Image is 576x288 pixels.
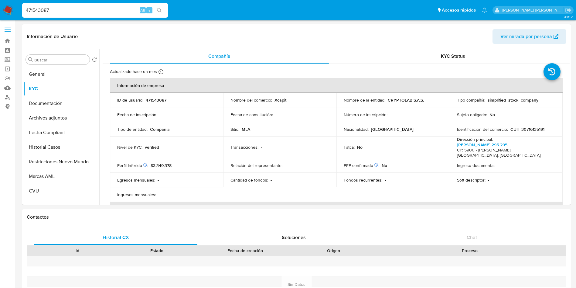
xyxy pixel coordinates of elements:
[344,112,387,117] p: Número de inscripción :
[110,202,563,217] th: Datos de contacto
[502,7,563,13] p: sandra.helbardt@mercadolibre.com
[23,96,99,111] button: Documentación
[23,67,99,82] button: General
[230,112,273,117] p: Fecha de constitución :
[344,97,385,103] p: Nombre de la entidad :
[110,69,157,75] p: Actualizado hace un mes
[457,127,508,132] p: Identificación del comercio :
[117,192,156,197] p: Ingresos mensuales :
[271,177,272,183] p: -
[23,125,99,140] button: Fecha Compliant
[117,112,157,117] p: Fecha de inscripción :
[117,163,148,168] p: Perfil Inferido :
[160,112,161,117] p: -
[110,78,563,93] th: Información de empresa
[275,112,277,117] p: -
[23,82,99,96] button: KYC
[117,127,148,132] p: Tipo de entidad :
[488,97,538,103] p: simplified_stock_company
[34,57,87,63] input: Buscar
[298,248,369,254] div: Origen
[153,6,165,15] button: search-icon
[146,97,166,103] p: 471543087
[498,163,499,168] p: -
[467,234,477,241] span: Chat
[23,184,99,198] button: CVU
[140,7,145,13] span: Alt
[150,127,170,132] p: Compañia
[23,154,99,169] button: Restricciones Nuevo Mundo
[500,29,552,44] span: Ver mirada por persona
[151,162,172,168] span: $3,349,378
[145,144,159,150] p: verified
[92,57,97,64] button: Volver al orden por defecto
[27,214,566,220] h1: Contactos
[23,111,99,125] button: Archivos adjuntos
[344,144,355,150] p: Fatca :
[148,7,150,13] span: s
[344,177,382,183] p: Fondos recurrentes :
[344,127,369,132] p: Nacionalidad :
[282,234,306,241] span: Soluciones
[488,177,489,183] p: -
[390,112,391,117] p: -
[457,147,553,158] h4: CP: 5900 - [PERSON_NAME], [GEOGRAPHIC_DATA], [GEOGRAPHIC_DATA]
[274,97,286,103] p: Xcapit
[388,97,424,103] p: CRYPTOLAB S.A.S.
[42,248,113,254] div: Id
[489,112,495,117] p: No
[344,163,379,168] p: PEP confirmado :
[371,127,414,132] p: [GEOGRAPHIC_DATA]
[117,144,142,150] p: Nivel de KYC :
[457,142,507,148] a: [PERSON_NAME] 295 295
[457,177,486,183] p: Soft descriptor :
[261,144,262,150] p: -
[230,163,282,168] p: Relación del representante :
[382,163,387,168] p: No
[230,144,258,150] p: Transacciones :
[117,97,143,103] p: ID de usuario :
[510,127,544,132] p: CUIT 30716135191
[385,177,386,183] p: -
[457,137,493,142] p: Dirección principal :
[208,53,230,60] span: Compañía
[457,112,487,117] p: Sujeto obligado :
[441,53,465,60] span: KYC Status
[158,177,159,183] p: -
[103,234,129,241] span: Historial CX
[117,177,155,183] p: Egresos mensuales :
[457,97,485,103] p: Tipo compañía :
[23,169,99,184] button: Marcas AML
[230,127,239,132] p: Sitio :
[230,177,268,183] p: Cantidad de fondos :
[27,33,78,40] h1: Información de Usuario
[28,57,33,62] button: Buscar
[22,6,168,14] input: Buscar usuario o caso...
[565,7,571,13] a: Salir
[482,8,487,13] a: Notificaciones
[492,29,566,44] button: Ver mirada por persona
[121,248,193,254] div: Estado
[242,127,250,132] p: MLA
[457,163,495,168] p: Ingreso documental :
[23,140,99,154] button: Historial Casos
[201,248,290,254] div: Fecha de creación
[23,198,99,213] button: Direcciones
[357,144,363,150] p: No
[230,97,272,103] p: Nombre del comercio :
[158,192,160,197] p: -
[442,7,476,13] span: Accesos rápidos
[378,248,562,254] div: Proceso
[285,163,286,168] p: -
